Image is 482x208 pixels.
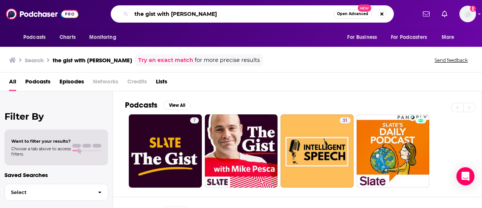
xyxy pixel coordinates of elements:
input: Search podcasts, credits, & more... [131,8,334,20]
span: Logged in as ShannonHennessey [459,6,476,22]
a: Show notifications dropdown [420,8,433,20]
svg: Add a profile image [470,6,476,12]
a: Lists [156,75,167,91]
span: Choose a tab above to access filters. [11,146,71,157]
button: open menu [84,30,126,45]
span: Open Advanced [337,12,368,16]
h3: the gist with [PERSON_NAME] [53,57,132,64]
button: Select [5,184,108,201]
span: Select [5,190,92,195]
span: New [358,5,371,12]
button: open menu [18,30,55,45]
span: 31 [343,117,348,125]
span: Charts [59,32,76,43]
button: View All [163,101,191,110]
a: 31 [340,117,351,123]
span: For Podcasters [391,32,427,43]
a: All [9,75,16,91]
span: Want to filter your results? [11,139,71,144]
button: open menu [342,30,386,45]
h3: Search [25,57,44,64]
img: Podchaser - Follow, Share and Rate Podcasts [6,7,78,21]
p: Saved Searches [5,171,108,179]
a: Charts [55,30,80,45]
a: 7 [190,117,199,123]
a: 31 [281,114,354,188]
div: Open Intercom Messenger [456,167,474,185]
a: Try an exact match [138,56,193,65]
div: Search podcasts, credits, & more... [111,5,394,23]
span: Podcasts [23,32,46,43]
span: for more precise results [195,56,260,65]
img: User Profile [459,6,476,22]
a: Episodes [59,75,84,91]
button: open menu [436,30,464,45]
a: 7 [129,114,202,188]
span: For Business [347,32,377,43]
span: 7 [193,117,196,125]
h2: Filter By [5,111,108,122]
span: Monitoring [89,32,116,43]
a: Podcasts [25,75,50,91]
a: PodcastsView All [125,100,191,110]
span: Networks [93,75,118,91]
span: More [442,32,455,43]
button: Show profile menu [459,6,476,22]
h2: Podcasts [125,100,157,110]
a: Show notifications dropdown [439,8,450,20]
button: open menu [386,30,438,45]
button: Send feedback [432,57,470,63]
span: Credits [127,75,147,91]
button: Open AdvancedNew [334,9,372,18]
